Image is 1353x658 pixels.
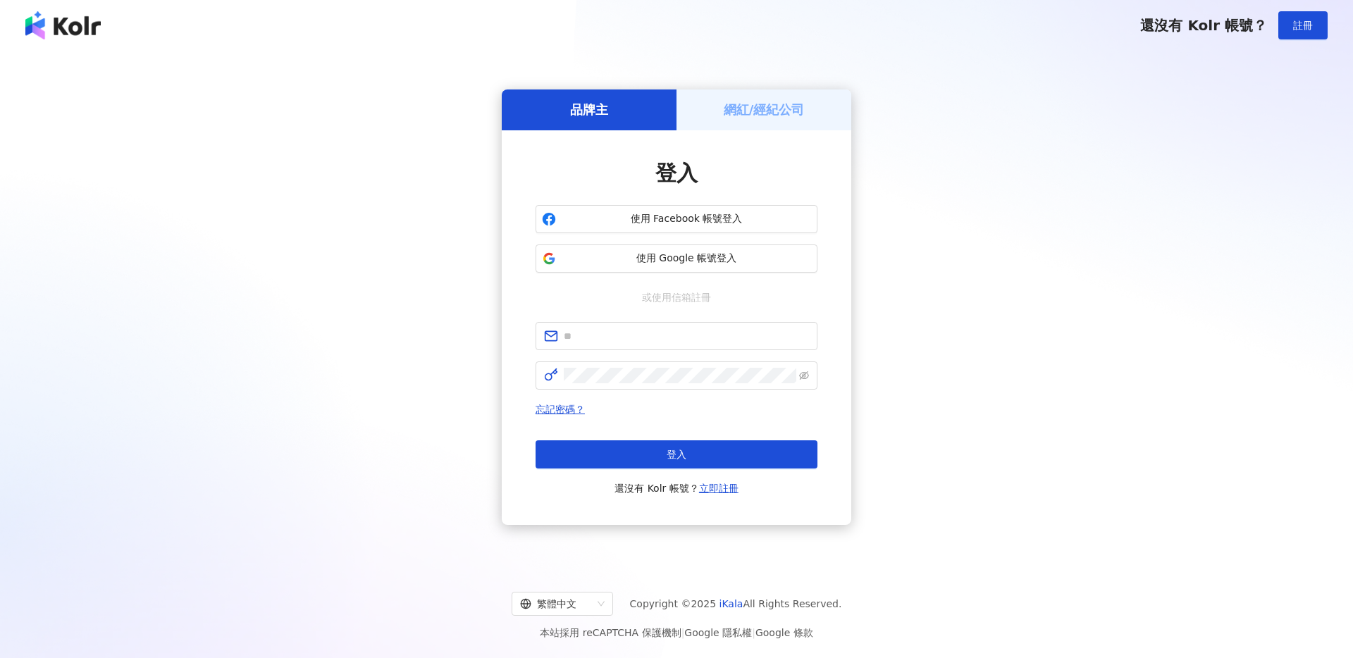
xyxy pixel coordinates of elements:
[724,101,805,118] h5: 網紅/經紀公司
[562,212,811,226] span: 使用 Facebook 帳號登入
[536,440,817,468] button: 登入
[1293,20,1313,31] span: 註冊
[799,371,809,380] span: eye-invisible
[632,290,721,305] span: 或使用信箱註冊
[630,595,842,612] span: Copyright © 2025 All Rights Reserved.
[1140,17,1267,34] span: 還沒有 Kolr 帳號？
[25,11,101,39] img: logo
[536,244,817,273] button: 使用 Google 帳號登入
[681,627,685,638] span: |
[752,627,755,638] span: |
[536,404,585,415] a: 忘記密碼？
[520,592,592,615] div: 繁體中文
[684,627,752,638] a: Google 隱私權
[1278,11,1328,39] button: 註冊
[562,252,811,266] span: 使用 Google 帳號登入
[699,483,739,494] a: 立即註冊
[540,624,813,641] span: 本站採用 reCAPTCHA 保護機制
[536,205,817,233] button: 使用 Facebook 帳號登入
[570,101,608,118] h5: 品牌主
[655,161,698,185] span: 登入
[755,627,813,638] a: Google 條款
[614,480,739,497] span: 還沒有 Kolr 帳號？
[719,598,743,609] a: iKala
[667,449,686,460] span: 登入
